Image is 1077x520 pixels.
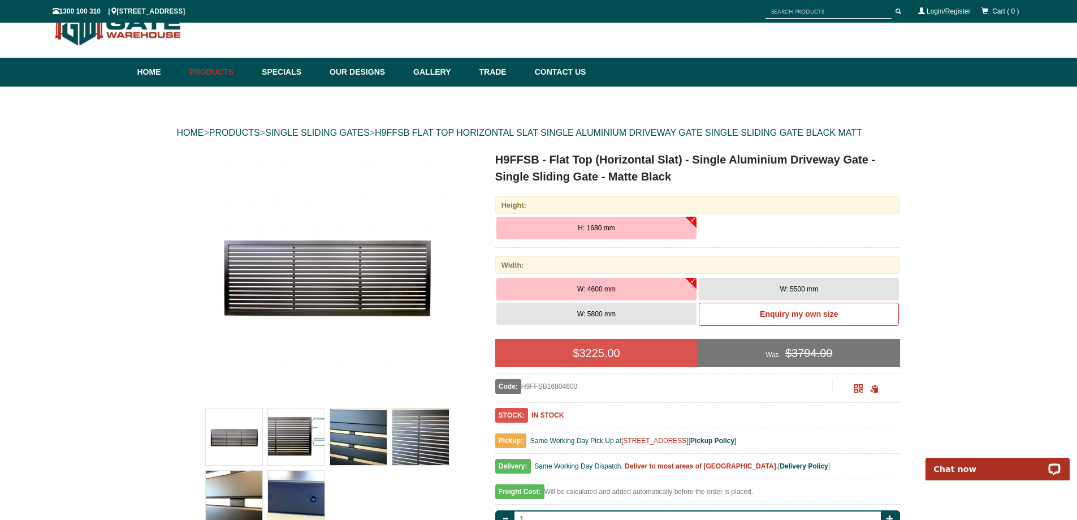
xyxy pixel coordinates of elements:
[690,437,734,445] a: Pickup Policy
[495,408,528,423] span: STOCK:
[625,462,778,470] b: Deliver to most areas of [GEOGRAPHIC_DATA].
[375,128,862,137] a: H9FFSB FLAT TOP HORIZONTAL SLAT SINGLE ALUMINIUM DRIVEWAY GATE SINGLE SLIDING GATE BLACK MATT
[265,128,370,137] a: SINGLE SLIDING GATES
[495,379,833,394] div: H9FFSB16804600
[785,347,832,359] span: $3794.00
[256,58,324,87] a: Specials
[495,339,698,367] div: $
[392,409,449,465] img: H9FFSB - Flat Top (Horizontal Slat) - Single Aluminium Driveway Gate - Single Sliding Gate - Matt...
[534,462,623,470] span: Same Working Day Dispatch.
[495,379,521,394] span: Code:
[408,58,473,87] a: Gallery
[209,128,260,137] a: PRODUCTS
[495,485,901,505] div: Will be calculated and added automatically before the order is placed.
[177,115,901,151] div: > > >
[579,347,620,359] span: 3225.00
[324,58,408,87] a: Our Designs
[495,484,544,499] span: Freight Cost:
[178,151,477,400] a: H9FFSB - Flat Top (Horizontal Slat) - Single Aluminium Driveway Gate - Single Sliding Gate - Matt...
[53,7,185,15] span: 1300 100 310 | [STREET_ADDRESS]
[137,58,184,87] a: Home
[496,278,697,300] button: W: 4600 mm
[184,58,257,87] a: Products
[203,151,452,400] img: H9FFSB - Flat Top (Horizontal Slat) - Single Aluminium Driveway Gate - Single Sliding Gate - Matt...
[495,459,531,474] span: Delivery:
[578,224,615,232] span: H: 1680 mm
[780,285,818,293] span: W: 5500 mm
[495,256,901,274] div: Width:
[699,278,899,300] button: W: 5500 mm
[530,437,737,445] span: Same Working Day Pick Up at [ ]
[577,310,616,318] span: W: 5800 mm
[577,285,616,293] span: W: 4600 mm
[621,437,689,445] a: [STREET_ADDRESS]
[765,351,779,359] span: Was
[495,196,901,214] div: Height:
[780,462,828,470] a: Delivery Policy
[495,459,901,479] div: [ ]
[495,151,901,185] h1: H9FFSB - Flat Top (Horizontal Slat) - Single Aluminium Driveway Gate - Single Sliding Gate - Matt...
[765,5,892,19] input: SEARCH PRODUCTS
[927,7,970,15] a: Login/Register
[854,386,863,394] a: Click to enlarge and scan to share.
[760,310,838,319] b: Enquiry my own size
[496,217,697,239] button: H: 1680 mm
[473,58,529,87] a: Trade
[495,433,526,448] span: Pickup:
[496,303,697,325] button: W: 5800 mm
[870,385,879,393] span: Click to copy the URL
[992,7,1019,15] span: Cart ( 0 )
[918,445,1077,480] iframe: LiveChat chat widget
[531,411,564,419] b: IN STOCK
[330,409,387,465] img: H9FFSB - Flat Top (Horizontal Slat) - Single Aluminium Driveway Gate - Single Sliding Gate - Matt...
[206,409,262,465] img: H9FFSB - Flat Top (Horizontal Slat) - Single Aluminium Driveway Gate - Single Sliding Gate - Matt...
[177,128,204,137] a: HOME
[699,303,899,326] a: Enquiry my own size
[268,409,325,465] img: H9FFSB - Flat Top (Horizontal Slat) - Single Aluminium Driveway Gate - Single Sliding Gate - Matt...
[529,58,586,87] a: Contact Us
